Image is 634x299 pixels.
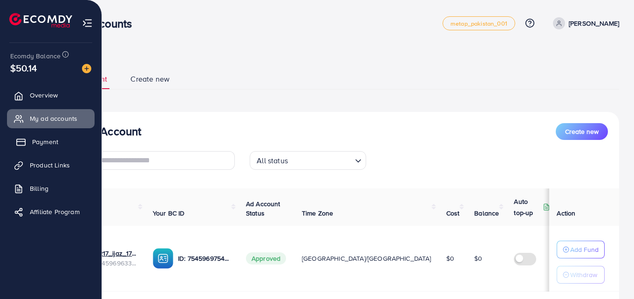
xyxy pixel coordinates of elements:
[30,184,48,193] span: Billing
[30,207,80,216] span: Affiliate Program
[474,209,499,218] span: Balance
[514,196,541,218] p: Auto top-up
[7,132,95,151] a: Payment
[85,249,138,258] a: 1032217_ijaz_1756933371085
[557,209,575,218] span: Action
[10,51,61,61] span: Ecomdy Balance
[594,257,627,292] iframe: Chat
[250,151,366,170] div: Search for option
[85,258,138,268] span: ID: 7545969633594048519
[246,199,280,218] span: Ad Account Status
[255,154,290,167] span: All status
[302,209,333,218] span: Time Zone
[153,248,173,269] img: ic-ba-acc.ded83a64.svg
[7,86,95,104] a: Overview
[30,114,77,123] span: My ad accounts
[82,64,91,73] img: image
[85,249,138,268] div: <span class='underline'>1032217_ijaz_1756933371085</span></br>7545969633594048519
[82,18,93,28] img: menu
[443,16,515,30] a: metap_pakistan_001
[30,90,58,100] span: Overview
[302,254,431,263] span: [GEOGRAPHIC_DATA]/[GEOGRAPHIC_DATA]
[569,18,619,29] p: [PERSON_NAME]
[7,179,95,198] a: Billing
[32,137,58,146] span: Payment
[246,252,286,264] span: Approved
[565,127,599,136] span: Create new
[30,160,70,170] span: Product Links
[130,74,170,84] span: Create new
[450,21,507,27] span: metap_pakistan_001
[7,156,95,174] a: Product Links
[7,202,95,221] a: Affiliate Program
[9,13,72,28] img: logo
[10,61,37,75] span: $50.14
[557,241,605,258] button: Add Fund
[153,209,185,218] span: Your BC ID
[446,254,454,263] span: $0
[63,125,141,138] h3: List Ad Account
[557,266,605,284] button: Withdraw
[549,17,619,29] a: [PERSON_NAME]
[7,109,95,128] a: My ad accounts
[474,254,482,263] span: $0
[446,209,460,218] span: Cost
[291,152,351,167] input: Search for option
[570,269,597,280] p: Withdraw
[570,244,599,255] p: Add Fund
[178,253,231,264] p: ID: 7545969754562215943
[556,123,608,140] button: Create new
